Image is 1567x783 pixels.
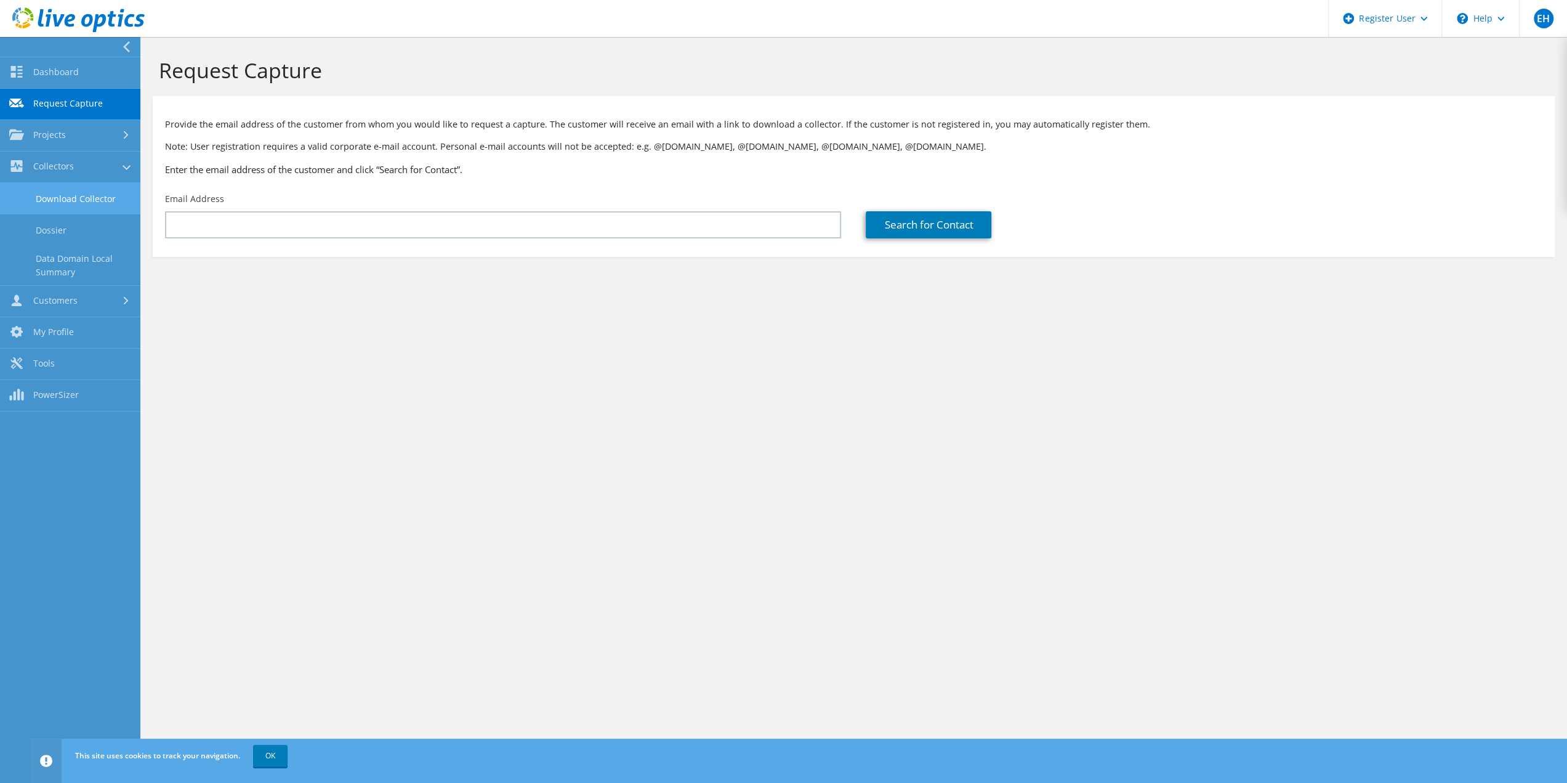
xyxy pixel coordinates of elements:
[253,745,288,767] a: OK
[75,750,240,761] span: This site uses cookies to track your navigation.
[866,211,991,238] a: Search for Contact
[159,57,1542,83] h1: Request Capture
[165,140,1542,153] p: Note: User registration requires a valid corporate e-mail account. Personal e-mail accounts will ...
[165,193,224,205] label: Email Address
[165,163,1542,176] h3: Enter the email address of the customer and click “Search for Contact”.
[165,118,1542,131] p: Provide the email address of the customer from whom you would like to request a capture. The cust...
[1457,13,1468,24] svg: \n
[1534,9,1553,28] span: EH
